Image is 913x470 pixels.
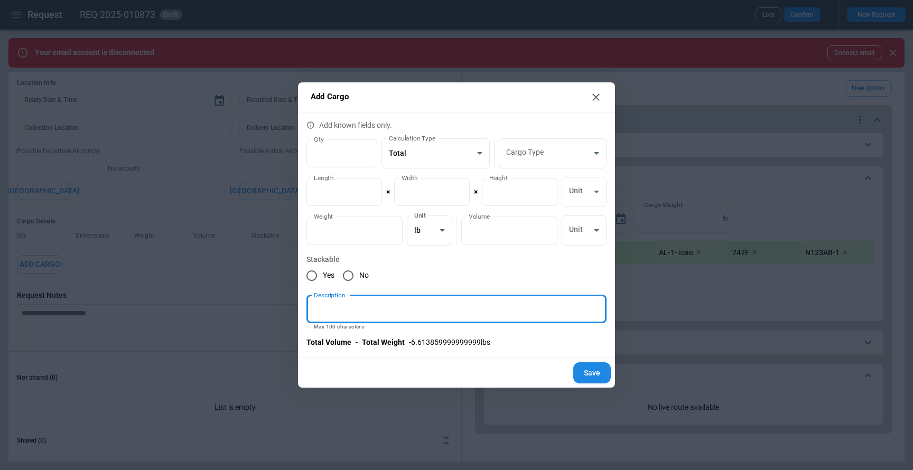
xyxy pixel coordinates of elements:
[314,135,324,144] label: Qty
[314,325,599,330] p: Max 100 characters
[414,211,426,220] label: Unit
[474,187,478,196] p: ×
[306,112,607,130] p: Add known fields only.
[381,138,489,168] div: Total
[323,271,334,280] span: Yes
[389,134,435,143] label: Calculation Type
[298,82,615,112] h2: Add Cargo
[356,338,358,347] p: -
[359,271,369,280] span: No
[489,173,508,182] label: Height
[306,338,351,347] p: Total Volume
[314,290,346,299] label: Description
[409,338,490,347] p: - 6.613859999999999lbs
[314,212,333,221] label: Weight
[402,173,418,182] label: Width
[314,173,333,182] label: Length
[469,212,490,221] label: Volume
[386,187,390,196] p: ×
[573,362,611,384] button: Save
[362,338,405,347] p: Total Weight
[407,215,452,246] div: lb
[306,254,607,265] label: Stackable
